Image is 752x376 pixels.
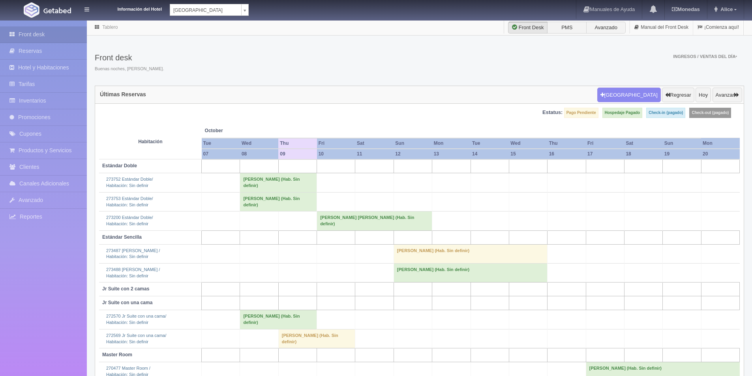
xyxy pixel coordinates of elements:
[701,138,739,149] th: Mon
[646,108,685,118] label: Check-in (pagado)
[432,149,471,159] th: 13
[317,211,432,230] td: [PERSON_NAME] [PERSON_NAME] (Hab. Sin definir)
[317,149,355,159] th: 10
[689,108,731,118] label: Check-out (pagado)
[355,149,394,159] th: 11
[696,88,711,103] button: Hoy
[43,7,71,13] img: Getabed
[547,22,587,34] label: PMS
[713,88,742,103] button: Avanzar
[624,138,662,149] th: Sat
[718,6,733,12] span: Alice
[278,138,317,149] th: Thu
[548,138,586,149] th: Thu
[662,88,694,103] button: Regresar
[106,248,160,259] a: 273487 [PERSON_NAME] /Habitación: Sin definir
[106,196,153,207] a: 273753 Estándar Doble/Habitación: Sin definir
[240,149,278,159] th: 08
[663,149,701,159] th: 19
[102,234,142,240] b: Estándar Sencilla
[509,138,547,149] th: Wed
[548,149,586,159] th: 16
[95,66,164,72] span: Buenas noches, [PERSON_NAME].
[394,264,547,282] td: [PERSON_NAME] (Hab. Sin definir)
[542,109,563,116] label: Estatus:
[170,4,249,16] a: [GEOGRAPHIC_DATA]
[630,20,693,35] a: Manual del Front Desk
[106,333,166,344] a: 272569 Jr Suite con una cama/Habitación: Sin definir
[471,149,509,159] th: 14
[471,138,509,149] th: Tue
[673,54,737,59] span: Ingresos / Ventas del día
[278,149,317,159] th: 09
[509,149,547,159] th: 15
[432,138,471,149] th: Mon
[106,177,153,188] a: 273752 Estándar Doble/Habitación: Sin definir
[102,286,149,292] b: Jr Suite con 2 camas
[586,149,624,159] th: 17
[240,192,317,211] td: [PERSON_NAME] (Hab. Sin definir)
[394,244,547,263] td: [PERSON_NAME] (Hab. Sin definir)
[701,149,739,159] th: 20
[106,215,153,226] a: 273200 Estándar Doble/Habitación: Sin definir
[564,108,598,118] label: Pago Pendiente
[102,163,137,168] b: Estándar Doble
[240,138,278,149] th: Wed
[106,267,160,278] a: 273488 [PERSON_NAME] /Habitación: Sin definir
[24,2,39,18] img: Getabed
[624,149,662,159] th: 18
[278,329,355,348] td: [PERSON_NAME] (Hab. Sin definir)
[138,139,162,144] strong: Habitación
[672,6,699,12] b: Monedas
[508,22,548,34] label: Front Desk
[95,53,164,62] h3: Front desk
[602,108,642,118] label: Hospedaje Pagado
[693,20,743,35] a: ¡Comienza aquí!
[102,300,152,305] b: Jr Suite con una cama
[100,92,146,97] h4: Últimas Reservas
[394,138,432,149] th: Sun
[102,352,132,357] b: Master Room
[597,88,661,103] button: [GEOGRAPHIC_DATA]
[317,138,355,149] th: Fri
[102,24,118,30] a: Tablero
[240,310,317,329] td: [PERSON_NAME] (Hab. Sin definir)
[586,22,626,34] label: Avanzado
[99,4,162,13] dt: Información del Hotel
[106,314,166,325] a: 272570 Jr Suite con una cama/Habitación: Sin definir
[202,138,240,149] th: Tue
[355,138,394,149] th: Sat
[394,149,432,159] th: 12
[205,127,276,134] span: October
[240,173,317,192] td: [PERSON_NAME] (Hab. Sin definir)
[173,4,238,16] span: [GEOGRAPHIC_DATA]
[586,138,624,149] th: Fri
[202,149,240,159] th: 07
[663,138,701,149] th: Sun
